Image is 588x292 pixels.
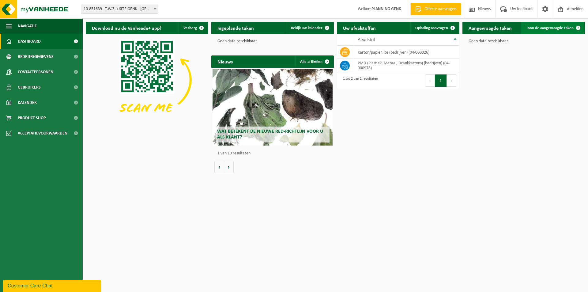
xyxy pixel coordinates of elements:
[86,34,208,126] img: Download de VHEPlus App
[18,80,41,95] span: Gebruikers
[18,64,53,80] span: Contactpersonen
[425,74,435,87] button: Previous
[337,22,382,34] h2: Uw afvalstoffen
[521,22,584,34] a: Toon de aangevraagde taken
[358,37,375,42] span: Afvalstof
[81,5,158,13] span: 10-851639 - T.W.Z. / SITE GENK - GENK
[18,110,46,126] span: Product Shop
[286,22,333,34] a: Bekijk uw kalender
[217,39,328,44] p: Geen data beschikbaar.
[410,22,459,34] a: Ophaling aanvragen
[415,26,448,30] span: Ophaling aanvragen
[179,22,208,34] button: Verberg
[213,69,333,146] a: Wat betekent de nieuwe RED-richtlijn voor u als klant?
[340,74,378,87] div: 1 tot 2 van 2 resultaten
[18,18,37,34] span: Navigatie
[3,279,102,292] iframe: chat widget
[217,151,331,156] p: 1 van 10 resultaten
[353,46,459,59] td: karton/papier, los (bedrijven) (04-000026)
[469,39,579,44] p: Geen data beschikbaar.
[224,161,234,173] button: Volgende
[423,6,458,12] span: Offerte aanvragen
[18,34,41,49] span: Dashboard
[214,161,224,173] button: Vorige
[217,129,323,140] span: Wat betekent de nieuwe RED-richtlijn voor u als klant?
[410,3,461,15] a: Offerte aanvragen
[18,126,67,141] span: Acceptatievoorwaarden
[371,7,401,11] strong: PLANNING GENK
[211,22,260,34] h2: Ingeplande taken
[435,74,447,87] button: 1
[81,5,158,14] span: 10-851639 - T.W.Z. / SITE GENK - GENK
[462,22,518,34] h2: Aangevraagde taken
[211,55,239,67] h2: Nieuws
[295,55,333,68] a: Alle artikelen
[18,49,54,64] span: Bedrijfsgegevens
[86,22,168,34] h2: Download nu de Vanheede+ app!
[447,74,456,87] button: Next
[353,59,459,72] td: PMD (Plastiek, Metaal, Drankkartons) (bedrijven) (04-000978)
[526,26,574,30] span: Toon de aangevraagde taken
[183,26,197,30] span: Verberg
[18,95,37,110] span: Kalender
[291,26,322,30] span: Bekijk uw kalender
